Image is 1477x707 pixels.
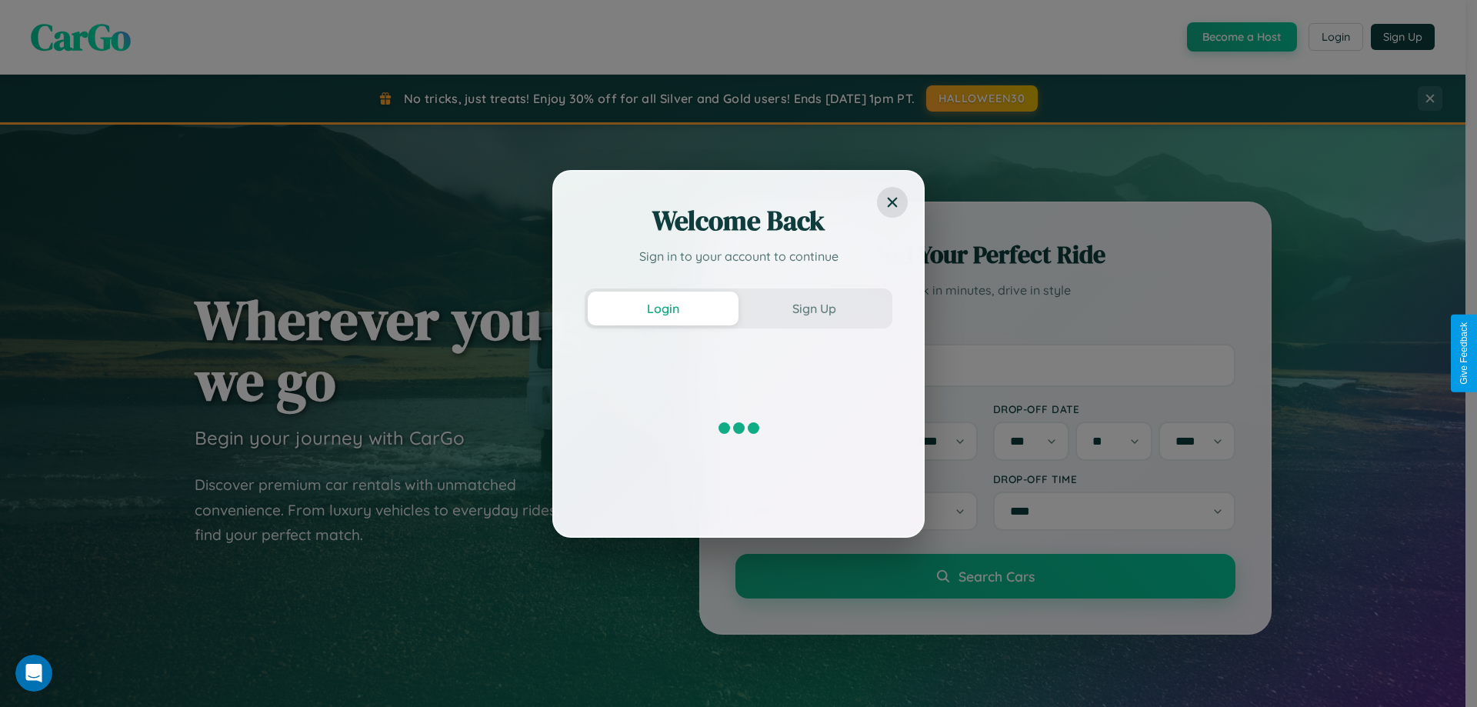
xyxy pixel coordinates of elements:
iframe: Intercom live chat [15,655,52,692]
h2: Welcome Back [585,202,892,239]
div: Give Feedback [1459,322,1469,385]
button: Sign Up [738,292,889,325]
button: Login [588,292,738,325]
p: Sign in to your account to continue [585,247,892,265]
